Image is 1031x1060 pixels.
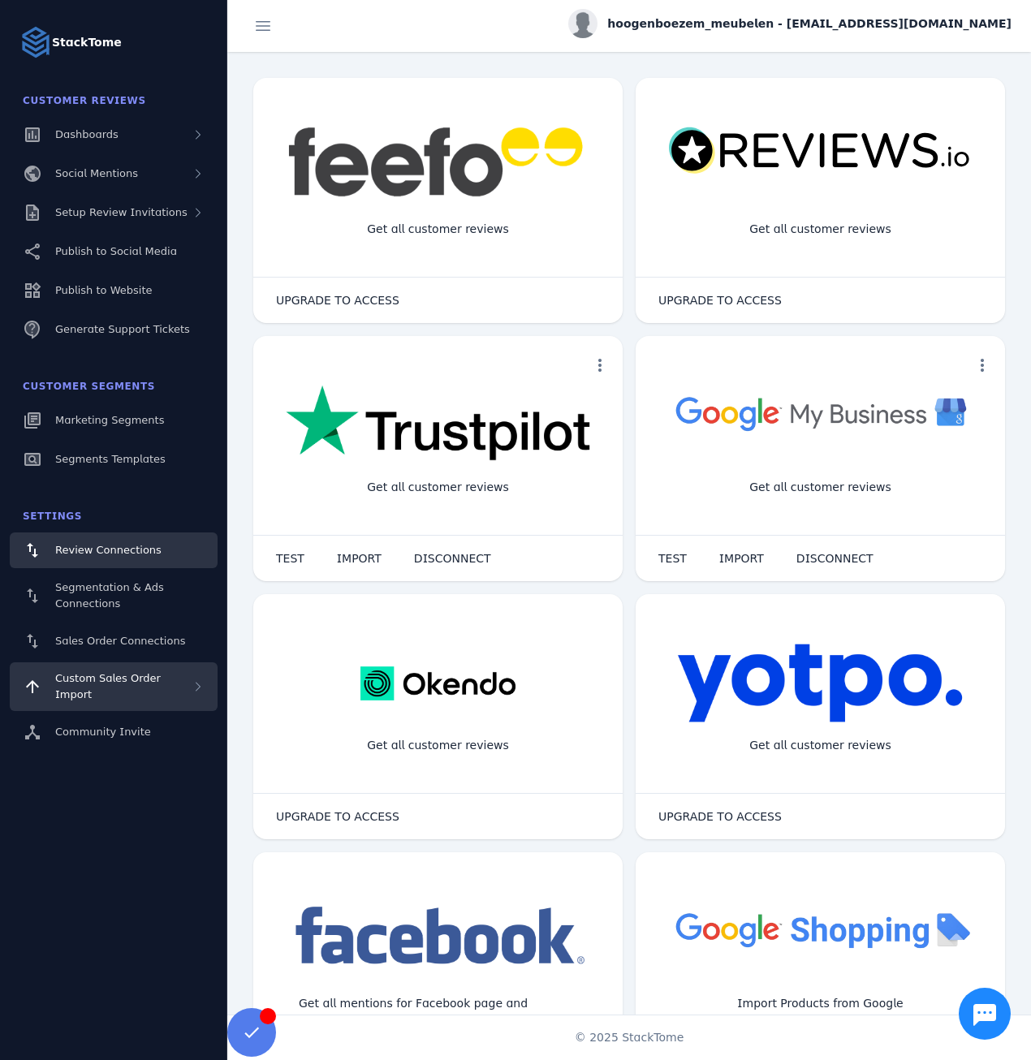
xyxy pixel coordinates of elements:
div: Get all customer reviews [354,724,522,767]
img: Logo image [19,26,52,58]
strong: StackTome [52,34,122,51]
span: Marketing Segments [55,414,164,426]
span: Custom Sales Order Import [55,672,161,700]
a: Publish to Website [10,273,218,308]
span: Review Connections [55,544,162,556]
img: googleshopping.png [668,901,973,958]
img: reviewsio.svg [668,127,973,175]
button: DISCONNECT [398,542,507,575]
span: DISCONNECT [414,553,491,564]
span: Settings [23,511,82,522]
a: Segments Templates [10,442,218,477]
button: DISCONNECT [780,542,890,575]
a: Review Connections [10,532,218,568]
span: DISCONNECT [796,553,874,564]
span: Publish to Website [55,284,152,296]
span: Customer Reviews [23,95,146,106]
img: trustpilot.png [286,385,590,463]
span: Segments Templates [55,453,166,465]
img: googlebusiness.png [668,385,973,442]
button: TEST [260,542,321,575]
span: TEST [658,553,687,564]
button: TEST [642,542,703,575]
span: IMPORT [719,553,764,564]
a: Sales Order Connections [10,623,218,659]
span: Publish to Social Media [55,245,177,257]
button: UPGRADE TO ACCESS [642,800,798,833]
span: IMPORT [337,553,382,564]
span: UPGRADE TO ACCESS [276,295,399,306]
span: Dashboards [55,128,119,140]
img: profile.jpg [568,9,597,38]
div: Get all customer reviews [736,466,904,509]
button: more [966,349,999,381]
span: UPGRADE TO ACCESS [276,811,399,822]
img: feefo.png [286,127,590,197]
a: Marketing Segments [10,403,218,438]
span: © 2025 StackTome [575,1029,684,1046]
button: IMPORT [321,542,398,575]
span: UPGRADE TO ACCESS [658,811,782,822]
a: Generate Support Tickets [10,312,218,347]
div: Import Products from Google [724,982,916,1025]
div: Get all customer reviews [354,208,522,251]
span: Social Mentions [55,167,138,179]
a: Segmentation & Ads Connections [10,571,218,620]
a: Community Invite [10,714,218,750]
span: Community Invite [55,726,151,738]
button: UPGRADE TO ACCESS [642,284,798,317]
span: hoogenboezem_meubelen - [EMAIL_ADDRESS][DOMAIN_NAME] [607,15,1012,32]
span: Setup Review Invitations [55,206,188,218]
a: Publish to Social Media [10,234,218,269]
div: Get all mentions for Facebook page and Instagram account [286,982,590,1042]
button: UPGRADE TO ACCESS [260,800,416,833]
img: yotpo.png [677,643,964,724]
div: Get all customer reviews [354,466,522,509]
img: facebook.png [286,901,590,972]
span: Generate Support Tickets [55,323,190,335]
span: Segmentation & Ads Connections [55,581,164,610]
button: more [584,349,616,381]
span: Sales Order Connections [55,635,185,647]
img: okendo.webp [360,643,515,724]
div: Get all customer reviews [736,724,904,767]
div: Get all customer reviews [736,208,904,251]
button: UPGRADE TO ACCESS [260,284,416,317]
span: Customer Segments [23,381,155,392]
span: TEST [276,553,304,564]
span: UPGRADE TO ACCESS [658,295,782,306]
button: hoogenboezem_meubelen - [EMAIL_ADDRESS][DOMAIN_NAME] [568,9,1012,38]
button: IMPORT [703,542,780,575]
